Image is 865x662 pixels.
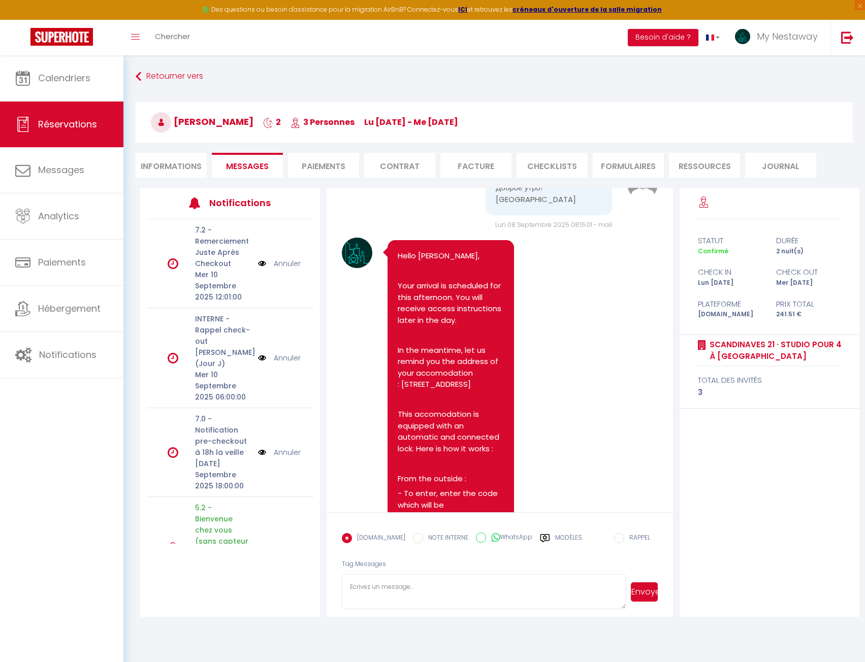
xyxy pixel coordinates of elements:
[669,153,740,178] li: Ressources
[691,310,770,319] div: [DOMAIN_NAME]
[30,28,93,46] img: Super Booking
[691,298,770,310] div: Plateforme
[8,4,39,35] button: Ouvrir le widget de chat LiveChat
[458,5,467,14] a: ICI
[258,543,266,551] img: NO IMAGE
[698,247,728,255] span: Confirmé
[136,153,207,178] li: Informations
[841,31,854,44] img: logout
[698,374,842,386] div: total des invités
[195,502,251,558] p: 5.2 - Bienvenue chez vous (sans capteur Minut)
[691,266,770,278] div: check in
[624,533,650,544] label: RAPPEL
[258,352,266,363] img: NO IMAGE
[770,235,848,247] div: durée
[38,210,79,222] span: Analytics
[496,182,602,205] pre: Доброе утро! [GEOGRAPHIC_DATA]
[770,310,848,319] div: 241.51 €
[342,238,372,268] img: 16884879407332.png
[398,280,504,326] p: Your arrival is scheduled for this afternoon. You will receive access instructions later in the day.
[38,302,101,315] span: Hébergement
[136,68,853,86] a: Retourner vers
[274,352,301,363] a: Annuler
[423,533,468,544] label: NOTE INTERNE
[274,258,301,269] a: Annuler
[495,220,612,229] span: Lun 08 Septembre 2025 08:15:01 - mail
[342,559,386,568] span: Tag Messages
[555,533,582,551] label: Modèles
[698,386,842,399] div: 3
[226,160,269,172] span: Messages
[706,339,842,362] a: Scandinaves 21 · Studio pour 4 à [GEOGRAPHIC_DATA]
[631,582,658,602] button: Envoyer
[258,447,266,458] img: NO IMAGE
[512,5,662,14] a: créneaux d'ouverture de la salle migration
[770,278,848,288] div: Mer [DATE]
[398,409,504,454] p: This accomodation is equipped with an automatic and connected lock. Here is how it works :
[398,250,504,262] p: Hello [PERSON_NAME],
[147,20,198,55] a: Chercher
[440,153,511,178] li: Facture
[151,115,253,128] span: [PERSON_NAME]
[195,413,251,458] p: 7.0 - Notification pre-checkout à 18h la veille
[195,224,251,269] p: 7.2 - Remerciement Juste Après Checkout
[258,258,266,269] img: NO IMAGE
[770,247,848,256] div: 2 nuit(s)
[39,348,97,361] span: Notifications
[593,153,664,178] li: FORMULAIRES
[517,153,588,178] li: CHECKLISTS
[38,118,97,130] span: Réservations
[727,20,830,55] a: ... My Nestaway
[691,278,770,288] div: Lun [DATE]
[209,191,279,214] h3: Notifications
[263,116,281,128] span: 2
[770,266,848,278] div: check out
[628,29,698,46] button: Besoin d'aide ?
[735,29,750,44] img: ...
[364,153,435,178] li: Contrat
[274,447,301,458] a: Annuler
[745,153,816,178] li: Journal
[398,473,504,485] p: From the outside :
[352,533,405,544] label: [DOMAIN_NAME]
[195,458,251,491] p: [DATE] Septembre 2025 18:00:00
[770,298,848,310] div: Prix total
[757,30,818,43] span: My Nestaway
[288,153,359,178] li: Paiements
[291,116,355,128] span: 3 Personnes
[364,116,458,128] span: lu [DATE] - me [DATE]
[195,269,251,303] p: Mer 10 Septembre 2025 12:01:00
[195,369,251,403] p: Mer 10 Septembre 2025 06:00:00
[38,72,90,84] span: Calendriers
[486,533,532,544] label: WhatsApp
[398,488,504,534] p: - To enter, enter the code which will be communicated to you at 3:00 PM Paris local time.
[691,235,770,247] div: statut
[38,256,86,269] span: Paiements
[195,313,251,369] p: INTERNE - Rappel check-out [PERSON_NAME] (Jour J)
[398,345,504,390] p: In the meantime, let us remind you the address of your accomodation : [STREET_ADDRESS]
[38,163,84,176] span: Messages
[155,31,190,42] span: Chercher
